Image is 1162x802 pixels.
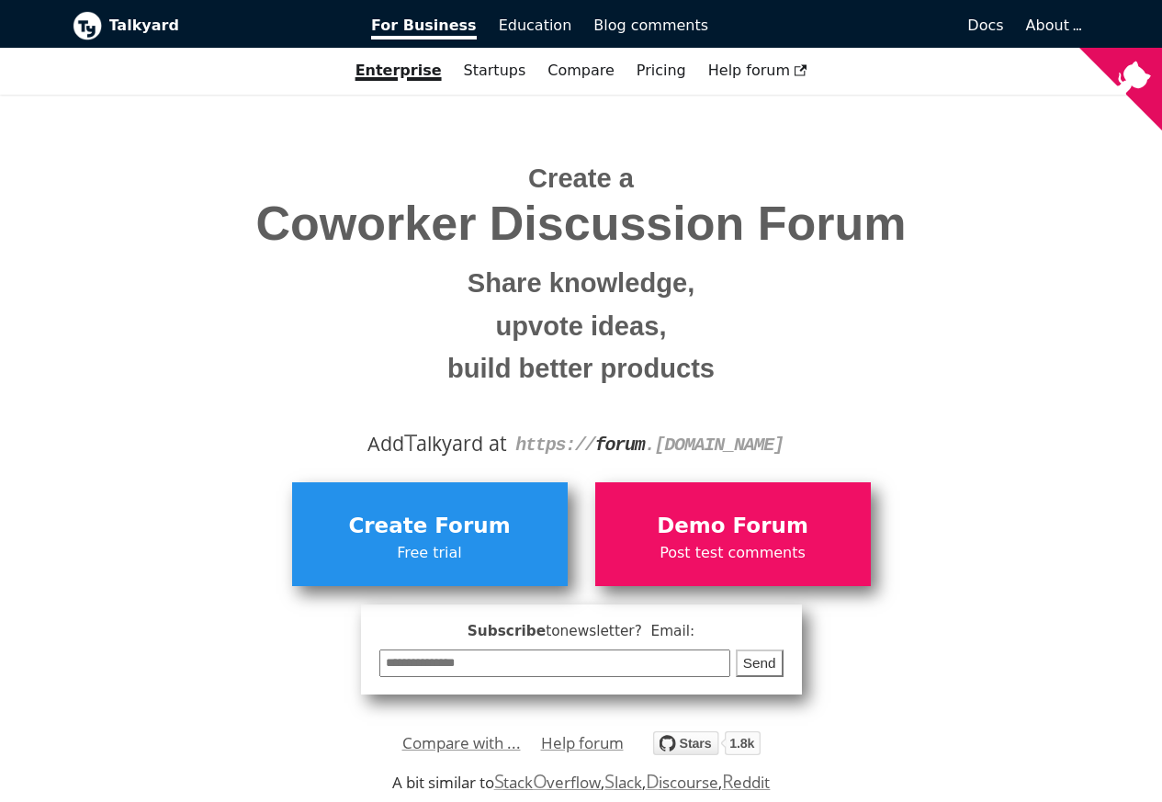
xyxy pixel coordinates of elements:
small: Share knowledge, [86,262,1077,305]
span: to newsletter ? Email: [546,623,694,639]
span: Create Forum [301,509,558,544]
a: Blog comments [582,10,719,41]
span: T [404,425,417,458]
a: Startups [453,55,537,86]
span: Help forum [708,62,807,79]
a: Discourse [646,772,718,793]
span: R [722,768,734,794]
a: For Business [360,10,488,41]
span: S [494,768,504,794]
small: upvote ideas, [86,305,1077,348]
a: Help forum [541,729,624,757]
span: Education [499,17,572,34]
a: Enterprise [344,55,453,86]
span: For Business [371,17,477,40]
span: Demo Forum [604,509,862,544]
span: Create a [528,164,634,193]
span: Post test comments [604,541,862,565]
a: Reddit [722,772,770,793]
a: Help forum [697,55,818,86]
small: build better products [86,347,1077,390]
b: Talkyard [109,14,346,38]
code: https:// . [DOMAIN_NAME] [515,435,784,456]
button: Send [736,650,784,678]
span: Subscribe [379,620,784,643]
a: Demo ForumPost test comments [595,482,871,585]
span: D [646,768,660,794]
a: Star debiki/talkyard on GitHub [653,734,761,761]
span: S [604,768,615,794]
a: Talkyard logoTalkyard [73,11,346,40]
span: Free trial [301,541,558,565]
span: Coworker Discussion Forum [86,198,1077,250]
img: Talkyard logo [73,11,102,40]
span: Docs [967,17,1003,34]
span: O [533,768,547,794]
a: StackOverflow [494,772,602,793]
a: Slack [604,772,641,793]
span: Blog comments [593,17,708,34]
a: Create ForumFree trial [292,482,568,585]
a: About [1026,17,1079,34]
a: Compare [547,62,615,79]
a: Education [488,10,583,41]
a: Docs [719,10,1015,41]
strong: forum [595,435,645,456]
a: Compare with ... [402,729,521,757]
div: Add alkyard at [86,428,1077,459]
a: Pricing [626,55,697,86]
img: talkyard.svg [653,731,761,755]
